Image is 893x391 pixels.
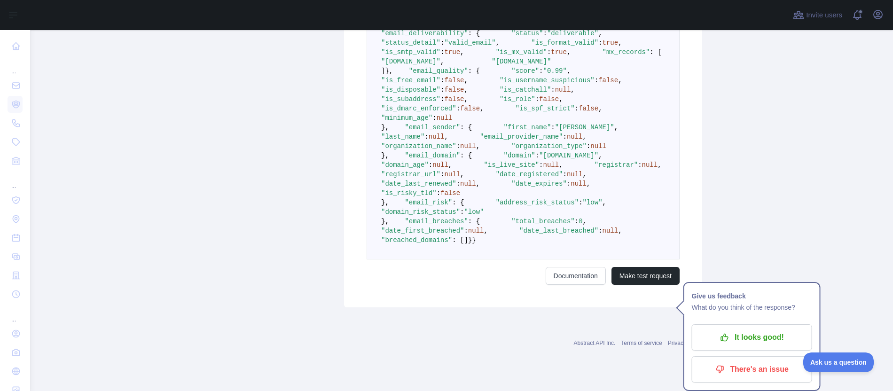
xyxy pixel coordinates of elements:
[519,227,598,235] span: "date_last_breached"
[381,171,440,178] span: "registrar_url"
[551,48,567,56] span: true
[595,77,598,84] span: :
[598,152,602,159] span: ,
[460,124,472,131] span: : {
[456,142,460,150] span: :
[385,67,393,75] span: },
[468,227,484,235] span: null
[583,133,587,141] span: ,
[583,218,587,225] span: ,
[590,142,606,150] span: null
[603,39,619,47] span: true
[480,105,484,112] span: ,
[535,152,539,159] span: :
[440,171,444,178] span: :
[551,86,555,94] span: :
[381,58,440,65] span: "[DOMAIN_NAME]"
[496,199,579,206] span: "address_risk_status"
[381,189,437,197] span: "is_risky_tld"
[668,340,702,346] a: Privacy policy
[444,95,464,103] span: false
[692,302,812,313] p: What do you think of the response?
[460,142,476,150] span: null
[579,105,598,112] span: false
[460,152,472,159] span: : {
[8,171,23,190] div: ...
[437,189,440,197] span: :
[579,218,582,225] span: 0
[571,86,574,94] span: ,
[806,10,842,21] span: Invite users
[381,236,452,244] span: "breached_domains"
[464,227,468,235] span: :
[563,171,567,178] span: :
[381,30,468,37] span: "email_deliverability"
[444,48,460,56] span: true
[511,180,567,188] span: "date_expires"
[598,105,602,112] span: ,
[803,352,874,372] iframe: Toggle Customer Support
[567,133,583,141] span: null
[692,290,812,302] h1: Give us feedback
[405,199,452,206] span: "email_risk"
[500,95,535,103] span: "is_role"
[621,340,662,346] a: Terms of service
[381,114,432,122] span: "minimum_age"
[563,133,567,141] span: :
[468,67,480,75] span: : {
[567,180,571,188] span: :
[500,86,551,94] span: "is_catchall"
[460,105,480,112] span: false
[531,39,598,47] span: "is_format_valid"
[381,152,389,159] span: },
[614,124,618,131] span: ,
[543,161,559,169] span: null
[381,180,456,188] span: "date_last_renewed"
[464,86,468,94] span: ,
[598,39,602,47] span: :
[539,161,543,169] span: :
[440,48,444,56] span: :
[555,86,571,94] span: null
[484,227,487,235] span: ,
[468,236,472,244] span: }
[444,86,464,94] span: false
[658,161,661,169] span: ,
[437,114,453,122] span: null
[381,105,456,112] span: "is_dmarc_enforced"
[598,30,602,37] span: ,
[547,30,598,37] span: "deliverable"
[381,39,440,47] span: "status_detail"
[405,218,468,225] span: "email_breaches"
[496,171,563,178] span: "date_registered"
[480,133,563,141] span: "email_provider_name"
[381,86,440,94] span: "is_disposable"
[511,67,539,75] span: "score"
[583,199,603,206] span: "low"
[381,48,440,56] span: "is_smtp_valid"
[496,39,500,47] span: ,
[598,227,602,235] span: :
[452,199,464,206] span: : {
[444,171,460,178] span: null
[579,199,582,206] span: :
[535,95,539,103] span: :
[468,30,480,37] span: : {
[444,39,495,47] span: "valid_email"
[575,218,579,225] span: :
[543,30,547,37] span: :
[464,95,468,103] span: ,
[468,218,480,225] span: : {
[618,39,622,47] span: ,
[598,77,618,84] span: false
[444,133,448,141] span: ,
[567,48,571,56] span: ,
[500,77,595,84] span: "is_username_suspicious"
[476,180,480,188] span: ,
[381,142,456,150] span: "organization_name"
[405,124,460,131] span: "email_sender"
[583,171,587,178] span: ,
[452,236,468,244] span: : []
[559,161,563,169] span: ,
[611,267,680,285] button: Make test request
